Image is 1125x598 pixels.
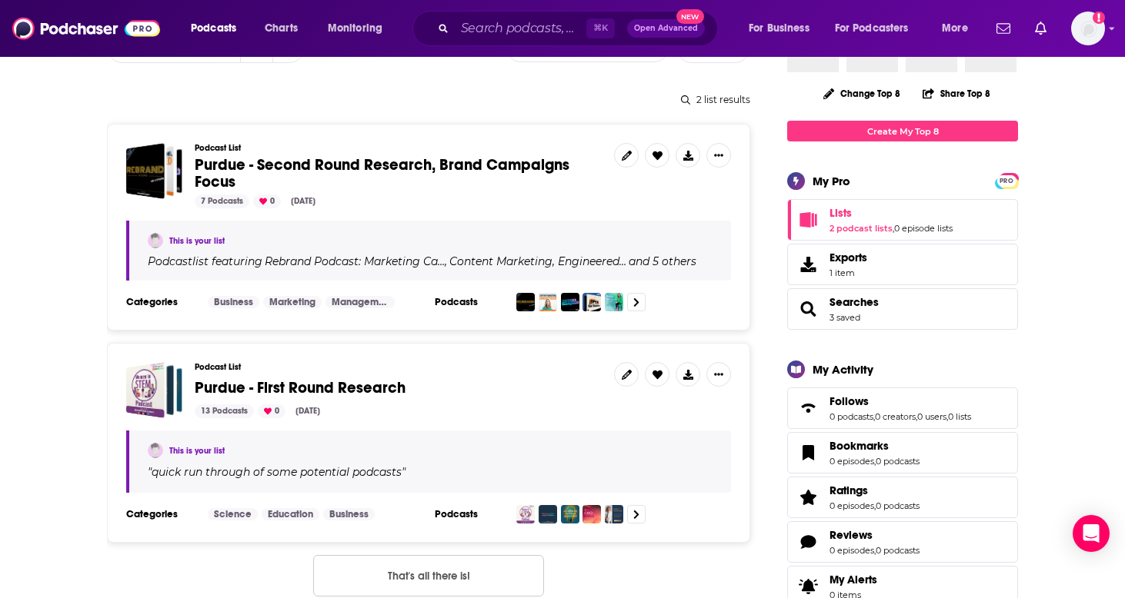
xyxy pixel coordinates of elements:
[195,155,569,191] span: Purdue - Second Round Research, Brand Campaigns Focus
[516,293,535,311] img: Rebrand Podcast: Marketing Campaigns Explained by the Brand & Agency
[195,378,406,397] span: Purdue - First Round Research
[813,174,850,188] div: My Pro
[706,143,731,168] button: Show More Button
[787,387,1018,429] span: Follows
[12,14,160,43] img: Podchaser - Follow, Share and Rate Podcasts
[922,78,991,108] button: Share Top 8
[793,209,823,231] a: Lists
[107,94,750,105] div: 2 list results
[1093,12,1105,24] svg: Add a profile image
[830,411,873,422] a: 0 podcasts
[946,411,948,422] span: ,
[583,505,601,523] img: CMO Convo
[830,483,920,497] a: Ratings
[990,15,1017,42] a: Show notifications dropdown
[262,255,445,267] a: Rebrand Podcast: Marketing Ca…
[873,411,875,422] span: ,
[126,296,195,308] h3: Categories
[126,143,182,199] a: Purdue - Second Round Research, Brand Campaigns Focus
[787,432,1018,473] span: Bookmarks
[435,296,504,308] h3: Podcasts
[787,521,1018,563] span: Reviews
[830,206,953,220] a: Lists
[195,362,602,372] h3: Podcast List
[787,199,1018,241] span: Lists
[830,206,852,220] span: Lists
[126,508,195,520] h3: Categories
[605,293,623,311] img: Brand for Good
[830,251,867,264] span: Exports
[917,411,946,422] a: 0 users
[830,573,877,586] span: My Alerts
[148,465,406,479] span: " "
[1029,15,1053,42] a: Show notifications dropdown
[942,18,968,39] span: More
[830,528,920,542] a: Reviews
[893,223,894,234] span: ,
[325,296,395,308] a: Management
[208,296,259,308] a: Business
[876,500,920,511] a: 0 podcasts
[787,121,1018,141] a: Create My Top 8
[255,16,307,41] a: Charts
[874,500,876,511] span: ,
[997,175,1016,187] span: PRO
[629,254,696,268] p: and 5 others
[830,528,873,542] span: Reviews
[813,362,873,377] div: My Activity
[195,157,602,191] a: Purdue - Second Round Research, Brand Campaigns Focus
[830,394,869,408] span: Follows
[561,293,579,311] img: Brands & Campaigns
[830,267,867,278] span: 1 item
[814,84,910,103] button: Change Top 8
[825,16,931,41] button: open menu
[738,16,829,41] button: open menu
[931,16,987,41] button: open menu
[830,456,874,467] a: 0 episodes
[152,465,402,479] span: quick run through of some potential podcasts
[835,18,909,39] span: For Podcasters
[793,254,823,275] span: Exports
[1073,515,1110,552] div: Open Intercom Messenger
[126,362,182,418] a: Purdue - First Round Research
[208,508,258,520] a: Science
[169,236,225,246] a: This is your list
[876,456,920,467] a: 0 podcasts
[749,18,810,39] span: For Business
[1071,12,1105,45] button: Show profile menu
[830,223,893,234] a: 2 podcast lists
[830,439,889,453] span: Bookmarks
[323,508,375,520] a: Business
[830,295,879,309] a: Searches
[253,194,281,208] div: 0
[1071,12,1105,45] img: User Profile
[263,296,322,308] a: Marketing
[793,576,823,597] span: My Alerts
[948,411,971,422] a: 0 lists
[195,143,602,153] h3: Podcast List
[169,446,225,456] a: This is your list
[435,508,504,520] h3: Podcasts
[634,25,698,32] span: Open Advanced
[793,531,823,553] a: Reviews
[876,545,920,556] a: 0 podcasts
[916,411,917,422] span: ,
[539,505,557,523] img: Women In STEM Career & Confidence
[830,545,874,556] a: 0 episodes
[516,505,535,523] img: Women In STEM Podcast
[148,443,163,458] img: Noemi Cannella
[285,194,322,208] div: [DATE]
[583,293,601,311] img: Open For Business
[561,505,579,523] img: Leveraging Thought Leadership
[793,298,823,320] a: Searches
[427,11,733,46] div: Search podcasts, credits, & more...
[195,380,406,397] a: Purdue - First Round Research
[793,397,823,419] a: Follows
[793,442,823,463] a: Bookmarks
[447,255,626,267] a: Content Marketing, Engineered…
